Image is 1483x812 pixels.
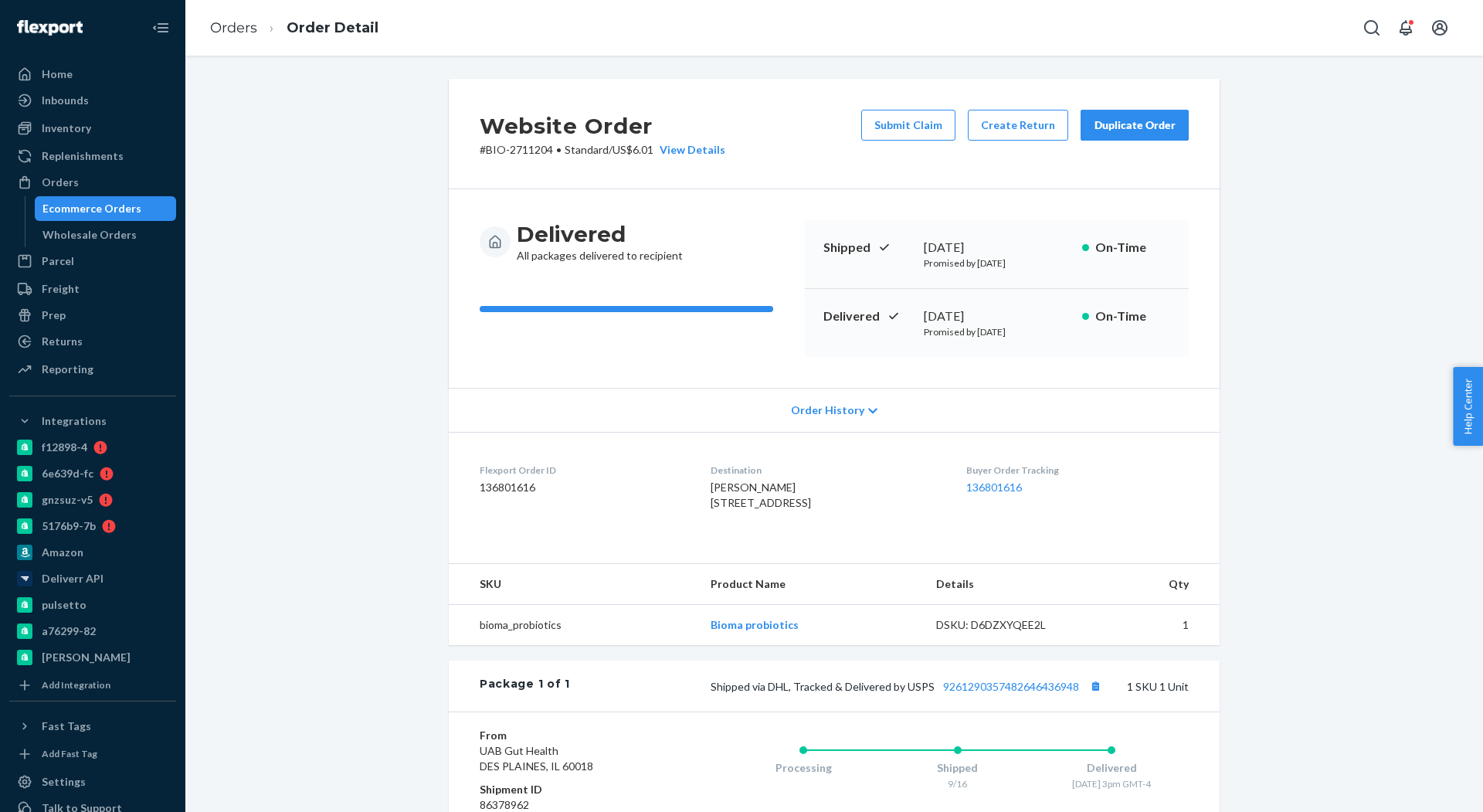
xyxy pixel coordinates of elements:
[711,464,941,477] dt: Destination
[1094,117,1176,133] div: Duplicate Order
[42,253,74,269] div: Parcel
[449,564,698,605] th: SKU
[42,719,91,734] div: Fast Tags
[9,461,176,486] a: 6e639d-fc
[1095,239,1170,257] p: On-Time
[9,540,176,565] a: Amazon
[1034,760,1189,776] div: Delivered
[1081,110,1189,141] button: Duplicate Order
[823,307,911,325] p: Delivered
[1085,676,1105,696] button: Copy tracking number
[9,116,176,141] a: Inventory
[480,728,664,743] dt: From
[287,19,378,36] a: Order Detail
[42,650,131,665] div: [PERSON_NAME]
[570,676,1189,696] div: 1 SKU 1 Unit
[42,678,110,691] div: Add Integration
[1095,307,1170,325] p: On-Time
[42,334,83,349] div: Returns
[968,110,1068,141] button: Create Return
[711,481,811,509] span: [PERSON_NAME] [STREET_ADDRESS]
[42,121,91,136] div: Inventory
[1034,777,1189,790] div: [DATE] 3pm GMT-4
[9,619,176,644] a: a76299-82
[9,170,176,195] a: Orders
[480,744,593,773] span: UAB Gut Health DES PLAINES, IL 60018
[9,645,176,670] a: [PERSON_NAME]
[35,196,177,221] a: Ecommerce Orders
[9,409,176,433] button: Integrations
[9,488,176,512] a: gnzsuz-v5
[823,239,911,257] p: Shipped
[1093,564,1220,605] th: Qty
[198,5,391,51] ol: breadcrumbs
[42,148,124,164] div: Replenishments
[480,110,725,142] h2: Website Order
[924,257,1070,270] p: Promised by [DATE]
[9,745,176,763] a: Add Fast Tag
[517,220,683,248] h3: Delivered
[480,142,725,158] p: # BIO-2711204 / US$6.01
[9,88,176,113] a: Inbounds
[9,566,176,591] a: Deliverr API
[9,144,176,168] a: Replenishments
[480,676,570,696] div: Package 1 of 1
[42,201,141,216] div: Ecommerce Orders
[517,220,683,263] div: All packages delivered to recipient
[9,514,176,539] a: 5176b9-7b
[698,564,923,605] th: Product Name
[711,680,1105,693] span: Shipped via DHL, Tracked & Delivered by USPS
[726,760,881,776] div: Processing
[42,597,87,613] div: pulsetto
[42,281,80,297] div: Freight
[924,239,1070,257] div: [DATE]
[17,20,83,36] img: Flexport logo
[556,143,562,156] span: •
[565,143,609,156] span: Standard
[9,303,176,328] a: Prep
[9,676,176,695] a: Add Integration
[42,623,96,639] div: a76299-82
[42,93,89,108] div: Inbounds
[480,464,686,477] dt: Flexport Order ID
[42,440,87,455] div: f12898-4
[42,571,104,586] div: Deliverr API
[35,223,177,247] a: Wholesale Orders
[861,110,955,141] button: Submit Claim
[1093,605,1220,646] td: 1
[924,325,1070,338] p: Promised by [DATE]
[42,774,86,790] div: Settings
[42,307,66,323] div: Prep
[9,329,176,354] a: Returns
[42,362,93,377] div: Reporting
[9,435,176,460] a: f12898-4
[881,777,1035,790] div: 9/16
[924,564,1094,605] th: Details
[42,518,96,534] div: 5176b9-7b
[449,605,698,646] td: bioma_probiotics
[42,492,93,508] div: gnzsuz-v5
[9,62,176,87] a: Home
[42,413,107,429] div: Integrations
[966,464,1189,477] dt: Buyer Order Tracking
[791,403,864,418] span: Order History
[881,760,1035,776] div: Shipped
[42,545,83,560] div: Amazon
[1453,367,1483,446] button: Help Center
[145,12,176,43] button: Close Navigation
[9,770,176,794] a: Settings
[42,227,137,243] div: Wholesale Orders
[943,680,1079,693] a: 9261290357482646436948
[653,142,725,158] button: View Details
[9,357,176,382] a: Reporting
[1390,12,1421,43] button: Open notifications
[711,618,799,631] a: Bioma probiotics
[9,277,176,301] a: Freight
[924,307,1070,325] div: [DATE]
[1356,12,1387,43] button: Open Search Box
[480,480,686,495] dd: 136801616
[42,175,79,190] div: Orders
[1424,12,1455,43] button: Open account menu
